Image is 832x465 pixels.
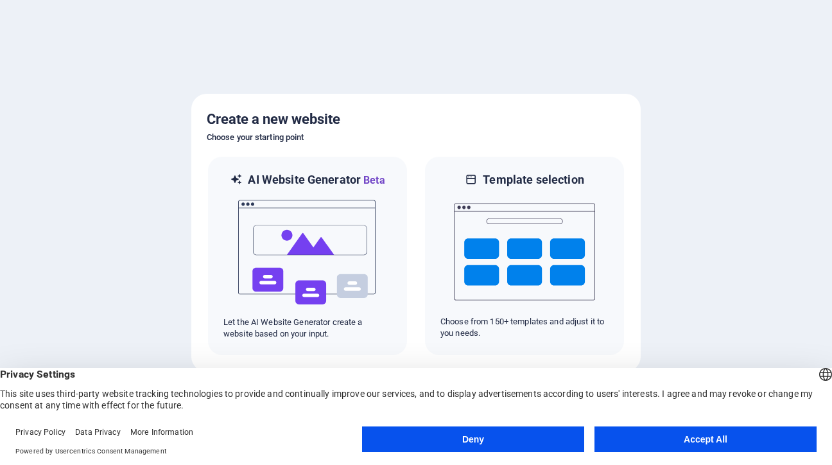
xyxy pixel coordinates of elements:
[248,172,385,188] h6: AI Website Generator
[67,186,148,197] strong: built with elements
[237,188,378,317] img: ai
[424,155,625,356] div: Template selectionChoose from 150+ templates and adjust it to you needs.
[234,4,257,24] a: Close modal
[207,155,408,356] div: AI Website GeneratorBetaaiLet the AI Website Generator create a website based on your input.
[361,174,385,186] span: Beta
[440,316,609,339] p: Choose from 150+ templates and adjust it to you needs.
[483,172,584,188] h6: Template selection
[223,317,392,340] p: Let the AI Website Generator create a website based on your input.
[207,130,625,145] h6: Choose your starting point
[207,109,625,130] h5: Create a new website
[13,186,230,254] span: Every page is that can be grouped and nested with container elements. The symbol in the upper-lef...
